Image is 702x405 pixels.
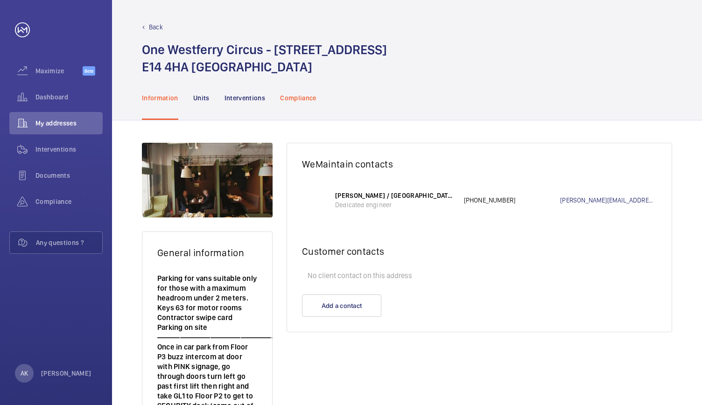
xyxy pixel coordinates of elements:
p: Back [149,22,163,32]
p: [PHONE_NUMBER] [464,196,561,205]
span: Maximize [35,66,83,76]
span: Dashboard [35,92,103,102]
h2: Customer contacts [302,245,657,257]
p: Units [193,93,210,103]
p: Interventions [225,93,266,103]
h2: General information [157,247,257,258]
span: Beta [83,66,95,76]
span: Compliance [35,197,103,206]
a: [PERSON_NAME][EMAIL_ADDRESS][DOMAIN_NAME] [560,196,657,205]
h2: WeMaintain contacts [302,158,657,170]
h1: One Westferry Circus - [STREET_ADDRESS] E14 4HA [GEOGRAPHIC_DATA] [142,41,387,76]
p: [PERSON_NAME] / [GEOGRAPHIC_DATA] [GEOGRAPHIC_DATA] [335,191,455,200]
button: Add a contact [302,294,381,317]
p: Dedicated engineer [335,200,455,209]
span: My addresses [35,119,103,128]
span: Documents [35,171,103,180]
p: [PERSON_NAME] [41,369,91,378]
p: AK [21,369,28,378]
p: Compliance [280,93,316,103]
span: Any questions ? [36,238,102,247]
span: Interventions [35,145,103,154]
p: No client contact on this address [302,266,657,285]
p: Information [142,93,178,103]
